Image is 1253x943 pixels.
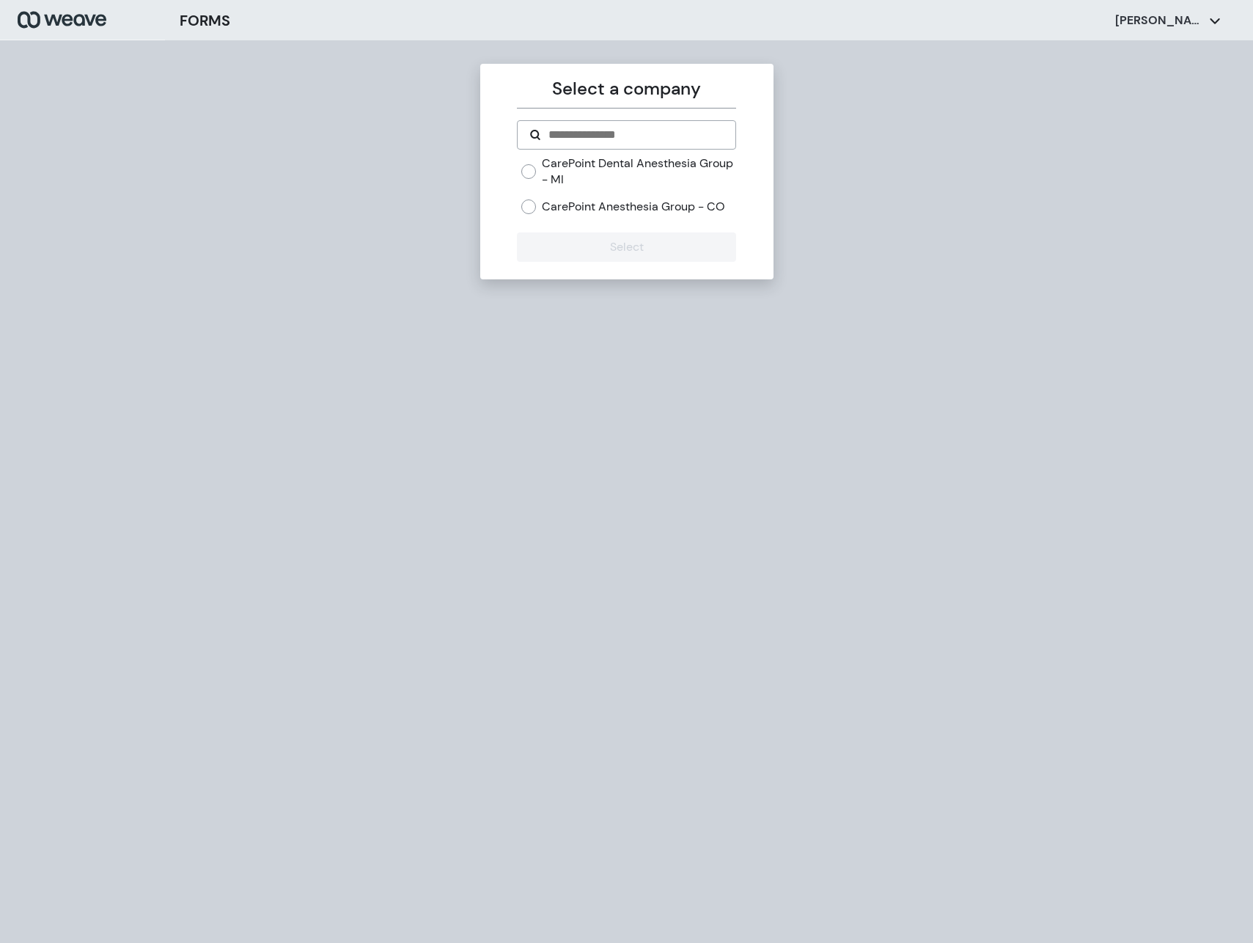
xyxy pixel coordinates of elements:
h3: FORMS [180,10,230,32]
label: CarePoint Dental Anesthesia Group - MI [542,155,736,187]
input: Search [547,126,724,144]
label: CarePoint Anesthesia Group - CO [542,199,725,215]
p: Select a company [517,76,736,102]
p: [PERSON_NAME] [1115,12,1203,29]
button: Select [517,232,736,262]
